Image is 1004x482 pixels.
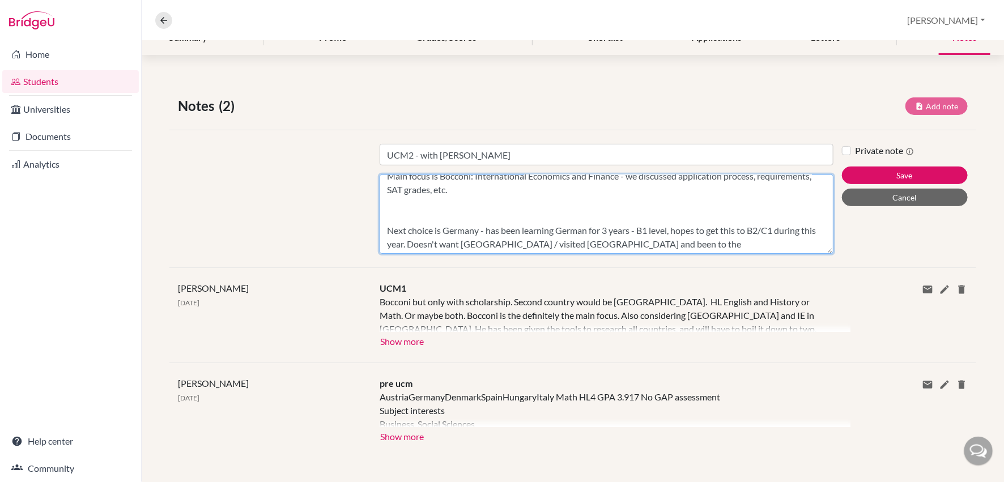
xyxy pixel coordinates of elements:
span: [DATE] [178,298,199,307]
a: Students [2,70,139,93]
span: UCM1 [380,283,406,293]
span: Help [26,8,49,18]
div: AustriaGermanyDenmarkSpainHungaryItaly Math HL4 GPA 3.917 No GAP assessment Subject interests Bus... [380,390,833,427]
button: Add note [905,97,968,115]
button: Cancel [842,189,968,206]
img: Bridge-U [9,11,54,29]
button: [PERSON_NAME] [903,10,990,31]
button: Show more [380,427,424,444]
input: Note title (required) [380,144,833,165]
span: [DATE] [178,394,199,402]
a: Community [2,457,139,480]
a: Help center [2,430,139,453]
button: Show more [380,332,424,349]
a: Analytics [2,153,139,176]
a: Documents [2,125,139,148]
span: pre ucm [380,378,412,389]
button: Save [842,167,968,184]
div: Bocconi but only with scholarship. Second country would be [GEOGRAPHIC_DATA]. HL English and Hist... [380,295,833,332]
a: Home [2,43,139,66]
span: Notes [178,96,219,116]
a: Universities [2,98,139,121]
span: (2) [219,96,239,116]
label: Private note [856,144,914,157]
span: [PERSON_NAME] [178,283,249,293]
span: [PERSON_NAME] [178,378,249,389]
